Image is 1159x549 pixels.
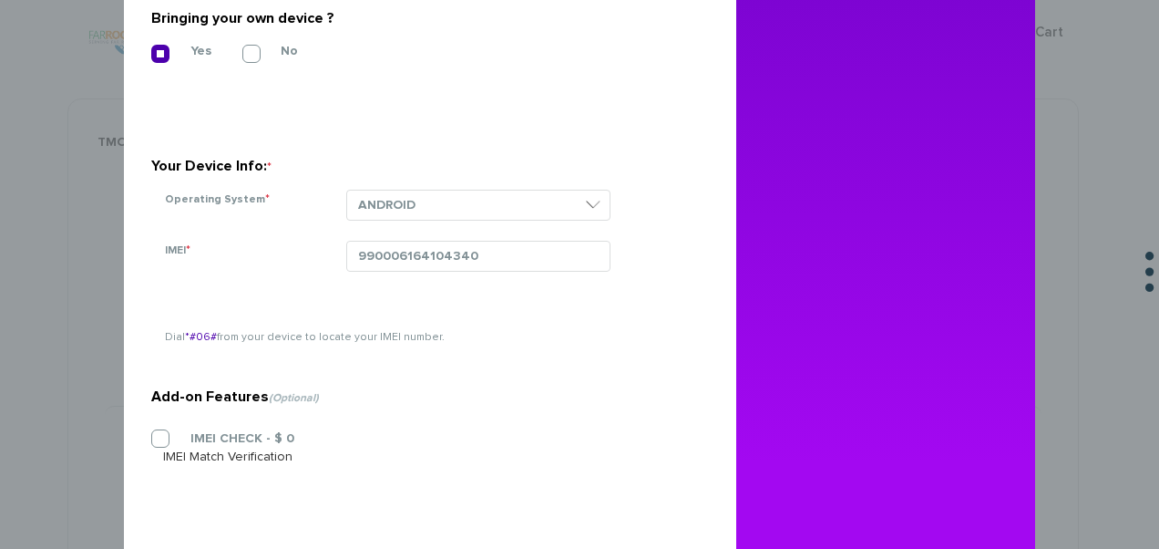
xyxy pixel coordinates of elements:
span: (Optional) [269,393,319,404]
div: Bringing your own device ? [151,4,695,33]
div: Your Device Info: [151,151,695,181]
input: ################ [346,241,610,272]
label: IMEI [165,242,190,260]
label: Operating System [165,191,270,209]
label: Yes [163,43,211,59]
label: IMEI CHECK - $ 0 [163,430,294,447]
label: No [253,43,298,59]
span: *#06# [185,332,217,343]
p: Dial from your device to locate your IMEI number. [165,329,682,346]
div: Add-on Features [151,281,695,411]
div: IMEI Match Verification [163,448,695,466]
